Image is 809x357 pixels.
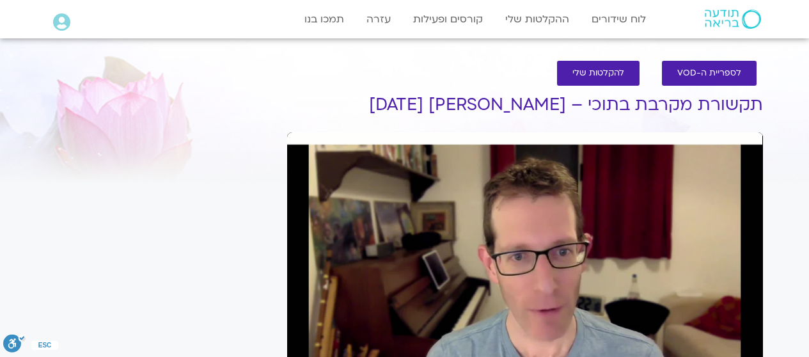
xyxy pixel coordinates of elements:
[705,10,761,29] img: תודעה בריאה
[298,7,350,31] a: תמכו בנו
[287,95,763,115] h1: תקשורת מקרבת בתוכי – [PERSON_NAME] [DATE]
[557,61,640,86] a: להקלטות שלי
[677,68,741,78] span: לספריית ה-VOD
[360,7,397,31] a: עזרה
[572,68,624,78] span: להקלטות שלי
[407,7,489,31] a: קורסים ופעילות
[499,7,576,31] a: ההקלטות שלי
[585,7,652,31] a: לוח שידורים
[662,61,757,86] a: לספריית ה-VOD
